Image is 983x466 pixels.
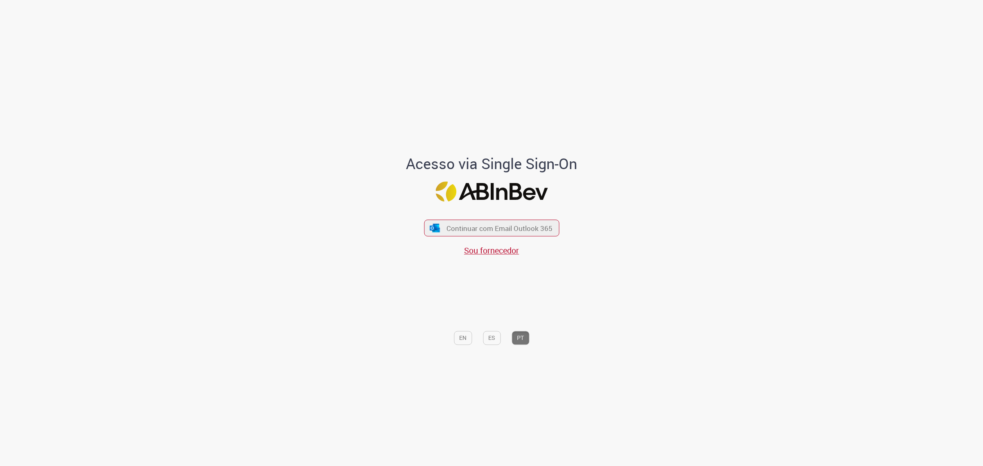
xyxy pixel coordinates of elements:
[464,245,519,256] a: Sou fornecedor
[454,331,472,345] button: EN
[512,331,529,345] button: PT
[429,224,441,232] img: ícone Azure/Microsoft 360
[424,220,559,237] button: ícone Azure/Microsoft 360 Continuar com Email Outlook 365
[378,156,605,172] h1: Acesso via Single Sign-On
[446,224,553,233] span: Continuar com Email Outlook 365
[483,331,501,345] button: ES
[435,182,548,202] img: Logo ABInBev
